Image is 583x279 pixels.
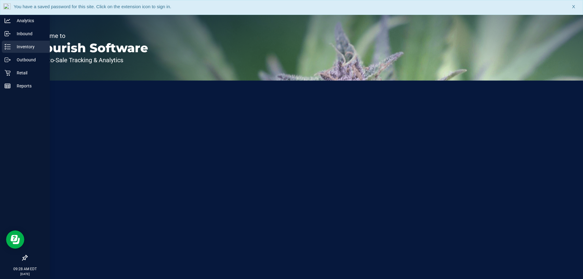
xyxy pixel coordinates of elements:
[33,33,148,39] p: Welcome to
[11,17,47,24] p: Analytics
[5,57,11,63] inline-svg: Outbound
[11,69,47,77] p: Retail
[11,56,47,63] p: Outbound
[5,31,11,37] inline-svg: Inbound
[3,266,47,272] p: 09:28 AM EDT
[572,3,575,10] span: X
[11,82,47,90] p: Reports
[5,70,11,76] inline-svg: Retail
[11,43,47,50] p: Inventory
[33,57,148,63] p: Seed-to-Sale Tracking & Analytics
[5,44,11,50] inline-svg: Inventory
[6,230,24,249] iframe: Resource center
[33,42,148,54] p: Flourish Software
[5,18,11,24] inline-svg: Analytics
[11,30,47,37] p: Inbound
[3,272,47,276] p: [DATE]
[14,4,171,9] span: You have a saved password for this site. Click on the extension icon to sign in.
[5,83,11,89] inline-svg: Reports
